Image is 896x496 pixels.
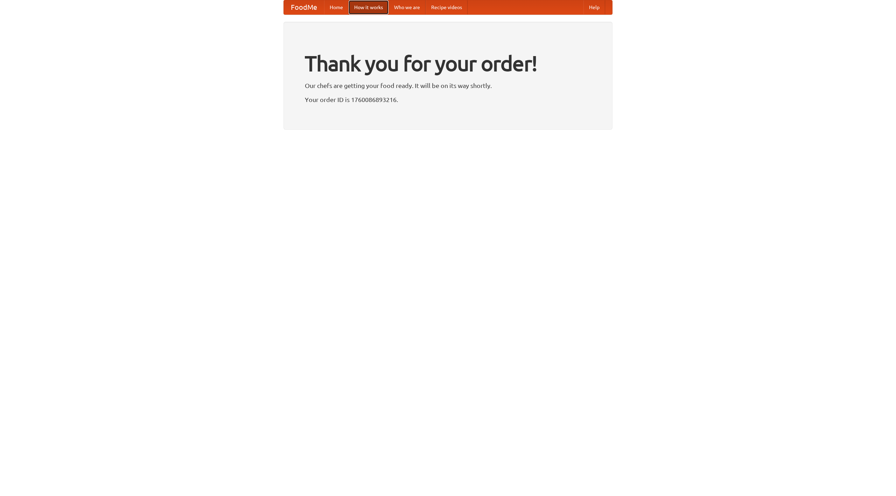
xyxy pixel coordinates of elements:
[349,0,388,14] a: How it works
[583,0,605,14] a: Help
[388,0,426,14] a: Who we are
[324,0,349,14] a: Home
[305,94,591,105] p: Your order ID is 1760086893216.
[284,0,324,14] a: FoodMe
[305,80,591,91] p: Our chefs are getting your food ready. It will be on its way shortly.
[305,47,591,80] h1: Thank you for your order!
[426,0,468,14] a: Recipe videos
